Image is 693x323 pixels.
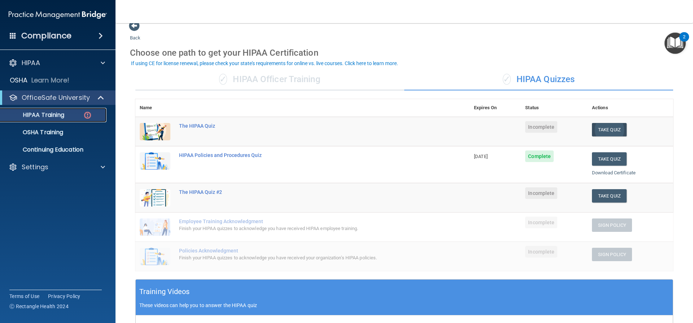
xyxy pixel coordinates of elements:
[5,111,64,119] p: HIPAA Training
[588,99,673,117] th: Actions
[130,60,399,67] button: If using CE for license renewal, please check your state's requirements for online vs. live cours...
[592,248,632,261] button: Sign Policy
[664,33,686,54] button: Open Resource Center, 2 new notifications
[592,218,632,232] button: Sign Policy
[683,37,685,46] div: 2
[525,121,557,133] span: Incomplete
[470,99,521,117] th: Expires On
[592,123,627,136] button: Take Quiz
[521,99,588,117] th: Status
[22,59,40,67] p: HIPAA
[131,61,398,66] div: If using CE for license renewal, please check your state's requirements for online vs. live cours...
[5,146,103,153] p: Continuing Education
[21,31,71,41] h4: Compliance
[525,246,557,258] span: Incomplete
[525,187,557,199] span: Incomplete
[525,217,557,228] span: Incomplete
[657,273,684,301] iframe: Drift Widget Chat Controller
[179,152,433,158] div: HIPAA Policies and Procedures Quiz
[592,189,627,203] button: Take Quiz
[179,254,433,262] div: Finish your HIPAA quizzes to acknowledge you have received your organization’s HIPAA policies.
[83,111,92,120] img: danger-circle.6113f641.png
[179,218,433,224] div: Employee Training Acknowledgment
[135,99,175,117] th: Name
[592,170,636,175] a: Download Certificate
[48,293,80,300] a: Privacy Policy
[139,302,669,308] p: These videos can help you to answer the HIPAA quiz
[130,26,140,41] a: Back
[9,303,69,310] span: Ⓒ Rectangle Health 2024
[139,285,190,298] h5: Training Videos
[592,152,627,166] button: Take Quiz
[179,248,433,254] div: Policies Acknowledgment
[525,150,554,162] span: Complete
[9,93,105,102] a: OfficeSafe University
[130,42,679,63] div: Choose one path to get your HIPAA Certification
[179,224,433,233] div: Finish your HIPAA quizzes to acknowledge you have received HIPAA employee training.
[503,74,511,85] span: ✓
[22,163,48,171] p: Settings
[5,129,63,136] p: OSHA Training
[22,93,90,102] p: OfficeSafe University
[9,8,107,22] img: PMB logo
[219,74,227,85] span: ✓
[10,76,28,85] p: OSHA
[404,69,673,90] div: HIPAA Quizzes
[9,293,39,300] a: Terms of Use
[31,76,70,85] p: Learn More!
[179,189,433,195] div: The HIPAA Quiz #2
[9,163,105,171] a: Settings
[9,59,105,67] a: HIPAA
[135,69,404,90] div: HIPAA Officer Training
[474,154,488,159] span: [DATE]
[179,123,433,129] div: The HIPAA Quiz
